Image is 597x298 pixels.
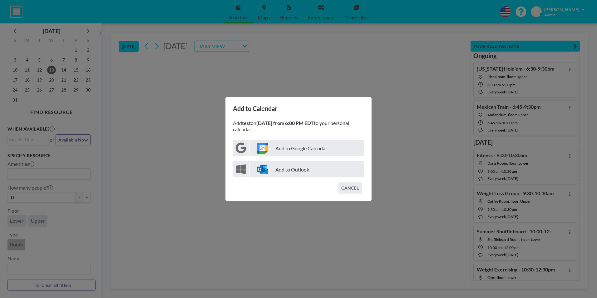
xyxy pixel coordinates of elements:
[257,164,268,175] img: windows-outlook-icon.svg
[233,120,364,132] p: Add on to your personal calendar:
[256,120,314,126] strong: [DATE] from 6:00 PM EDT
[338,182,362,193] button: CANCEL
[233,161,364,177] button: Add to Outlook
[257,143,268,154] img: google-calendar-icon.svg
[233,105,364,112] h3: Add to Calendar
[249,161,364,177] p: Add to Outlook
[242,120,251,126] strong: test
[233,140,364,156] button: Add to Google Calendar
[249,140,364,156] p: Add to Google Calendar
